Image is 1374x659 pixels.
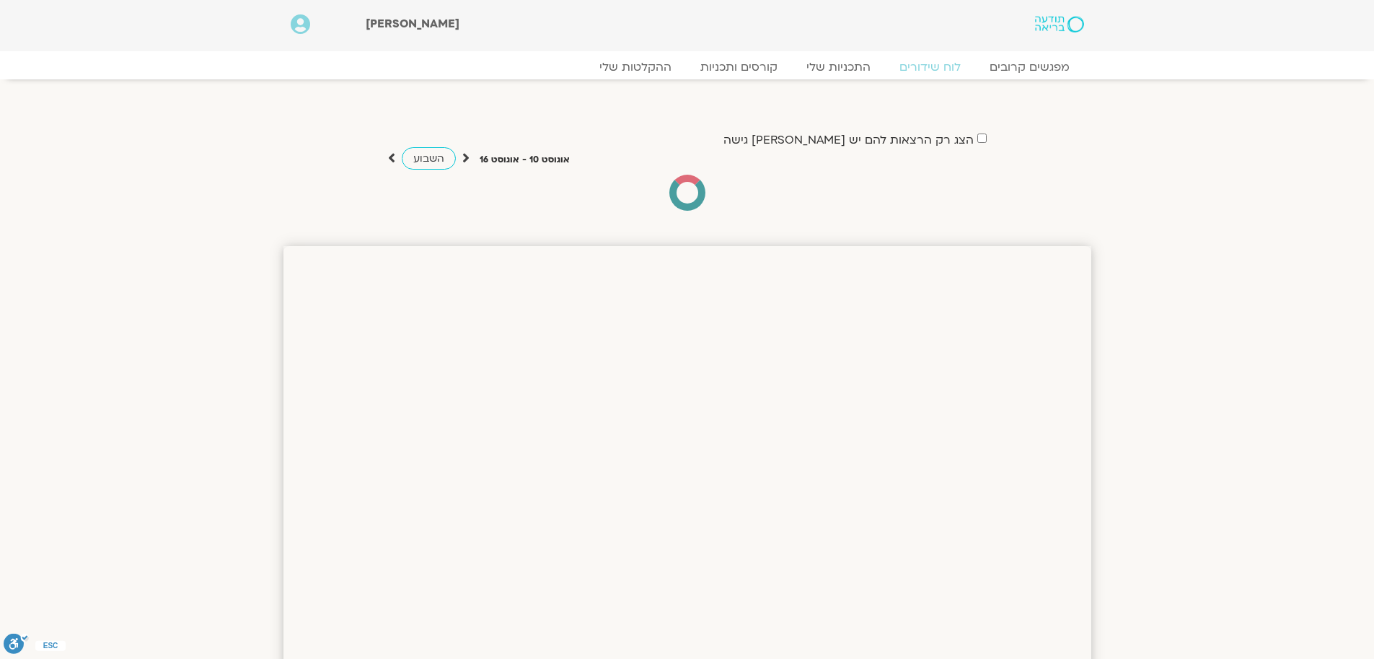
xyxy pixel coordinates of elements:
p: אוגוסט 10 - אוגוסט 16 [480,152,570,167]
a: ההקלטות שלי [585,60,686,74]
span: השבוע [413,152,444,165]
nav: Menu [291,60,1084,74]
a: השבוע [402,147,456,170]
a: קורסים ותכניות [686,60,792,74]
label: הצג רק הרצאות להם יש [PERSON_NAME] גישה [723,134,974,147]
a: לוח שידורים [885,60,975,74]
span: [PERSON_NAME] [366,16,459,32]
a: התכניות שלי [792,60,885,74]
a: מפגשים קרובים [975,60,1084,74]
